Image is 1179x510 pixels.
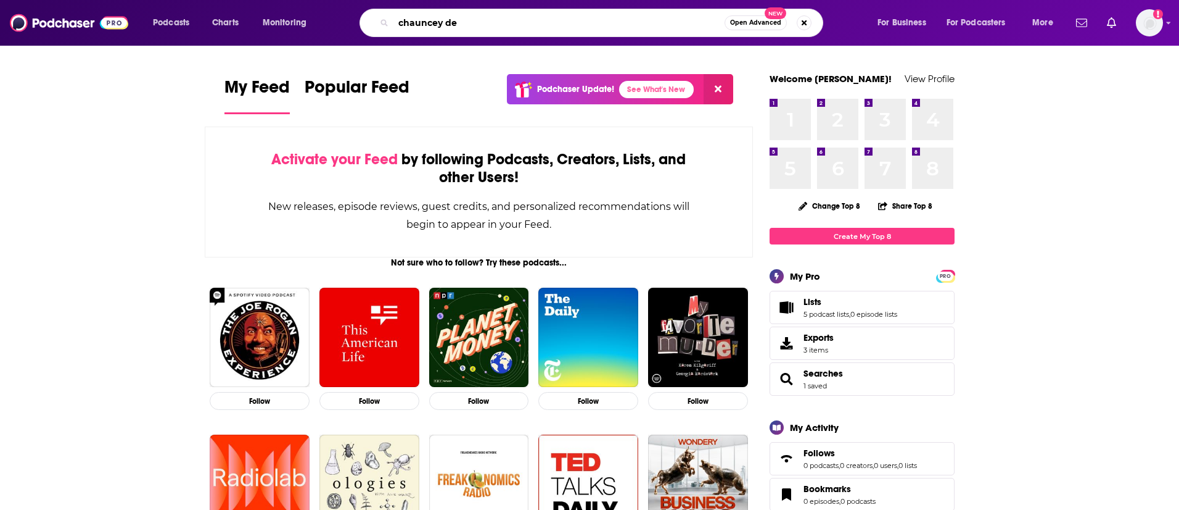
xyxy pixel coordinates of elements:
a: Show notifications dropdown [1071,12,1092,33]
a: Lists [774,299,799,316]
a: Create My Top 8 [770,228,955,245]
span: , [897,461,898,470]
span: Podcasts [153,14,189,31]
img: The Daily [538,288,638,388]
button: Follow [648,392,748,410]
span: For Business [877,14,926,31]
input: Search podcasts, credits, & more... [393,13,725,33]
a: My Feed [224,77,290,114]
span: For Podcasters [947,14,1006,31]
button: Show profile menu [1136,9,1163,36]
span: Bookmarks [803,483,851,495]
a: 0 creators [840,461,873,470]
button: open menu [1024,13,1069,33]
img: Podchaser - Follow, Share and Rate Podcasts [10,11,128,35]
span: Monitoring [263,14,306,31]
span: Follows [803,448,835,459]
span: New [765,7,787,19]
a: See What's New [619,81,694,98]
div: My Pro [790,270,820,282]
button: Follow [538,392,638,410]
span: Popular Feed [305,77,409,105]
span: Follows [770,442,955,475]
img: Planet Money [429,288,529,388]
div: by following Podcasts, Creators, Lists, and other Users! [267,151,691,186]
button: Share Top 8 [877,194,933,218]
a: Popular Feed [305,77,409,114]
span: Charts [212,14,239,31]
span: Exports [803,332,834,343]
span: , [873,461,874,470]
a: Bookmarks [774,486,799,503]
a: Searches [803,368,843,379]
a: 5 podcast lists [803,310,849,319]
a: 0 episode lists [850,310,897,319]
a: View Profile [905,73,955,85]
button: open menu [254,13,322,33]
button: Follow [210,392,310,410]
a: Searches [774,370,799,388]
span: Lists [770,291,955,324]
a: Welcome [PERSON_NAME]! [770,73,892,85]
span: Searches [770,362,955,396]
div: Not sure who to follow? Try these podcasts... [205,257,753,268]
a: 0 podcasts [803,461,839,470]
span: 3 items [803,346,834,354]
img: My Favorite Murder with Karen Kilgariff and Georgia Hardstark [648,288,748,388]
a: Lists [803,296,897,307]
a: 1 saved [803,382,827,390]
div: Search podcasts, credits, & more... [371,9,835,37]
button: Change Top 8 [791,198,868,214]
span: , [849,310,850,319]
a: 0 users [874,461,897,470]
a: 0 lists [898,461,917,470]
p: Podchaser Update! [537,84,614,94]
a: Exports [770,327,955,360]
a: 0 episodes [803,497,839,506]
button: open menu [869,13,942,33]
a: Show notifications dropdown [1102,12,1121,33]
svg: Add a profile image [1153,9,1163,19]
span: Open Advanced [730,20,781,26]
span: Logged in as juliahaav [1136,9,1163,36]
button: open menu [939,13,1024,33]
span: Activate your Feed [271,150,398,169]
a: Follows [803,448,917,459]
a: Follows [774,450,799,467]
span: Lists [803,296,821,307]
a: PRO [938,271,953,280]
span: , [839,497,840,506]
a: Charts [204,13,246,33]
img: User Profile [1136,9,1163,36]
span: Exports [774,335,799,352]
img: This American Life [319,288,419,388]
button: Follow [319,392,419,410]
button: open menu [144,13,205,33]
button: Open AdvancedNew [725,15,787,30]
span: More [1032,14,1053,31]
button: Follow [429,392,529,410]
span: , [839,461,840,470]
div: New releases, episode reviews, guest credits, and personalized recommendations will begin to appe... [267,198,691,233]
span: PRO [938,272,953,281]
a: Bookmarks [803,483,876,495]
div: My Activity [790,422,839,433]
img: The Joe Rogan Experience [210,288,310,388]
span: My Feed [224,77,290,105]
a: 0 podcasts [840,497,876,506]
